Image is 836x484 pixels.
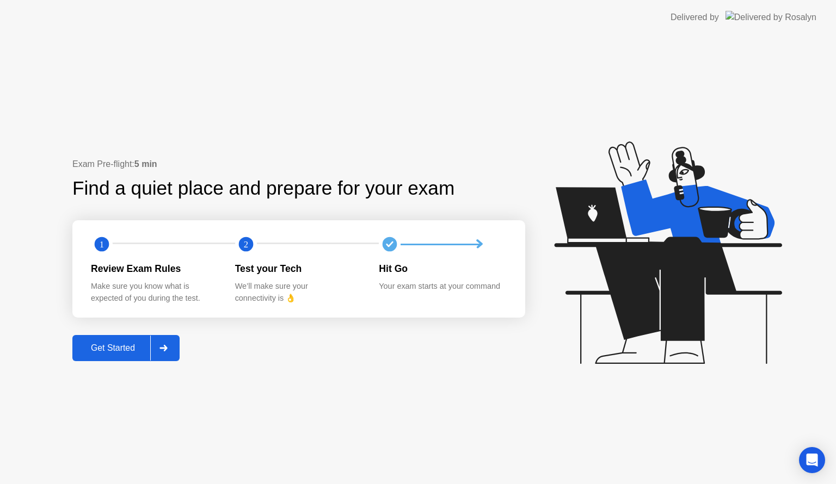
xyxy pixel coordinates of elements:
[72,158,525,171] div: Exam Pre-flight:
[72,335,180,361] button: Get Started
[76,343,150,353] div: Get Started
[100,239,104,250] text: 1
[91,262,218,276] div: Review Exam Rules
[235,262,362,276] div: Test your Tech
[91,281,218,304] div: Make sure you know what is expected of you during the test.
[726,11,816,23] img: Delivered by Rosalyn
[244,239,248,250] text: 2
[799,447,825,473] div: Open Intercom Messenger
[379,281,506,293] div: Your exam starts at your command
[72,174,456,203] div: Find a quiet place and prepare for your exam
[671,11,719,24] div: Delivered by
[235,281,362,304] div: We’ll make sure your connectivity is 👌
[379,262,506,276] div: Hit Go
[134,159,157,169] b: 5 min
